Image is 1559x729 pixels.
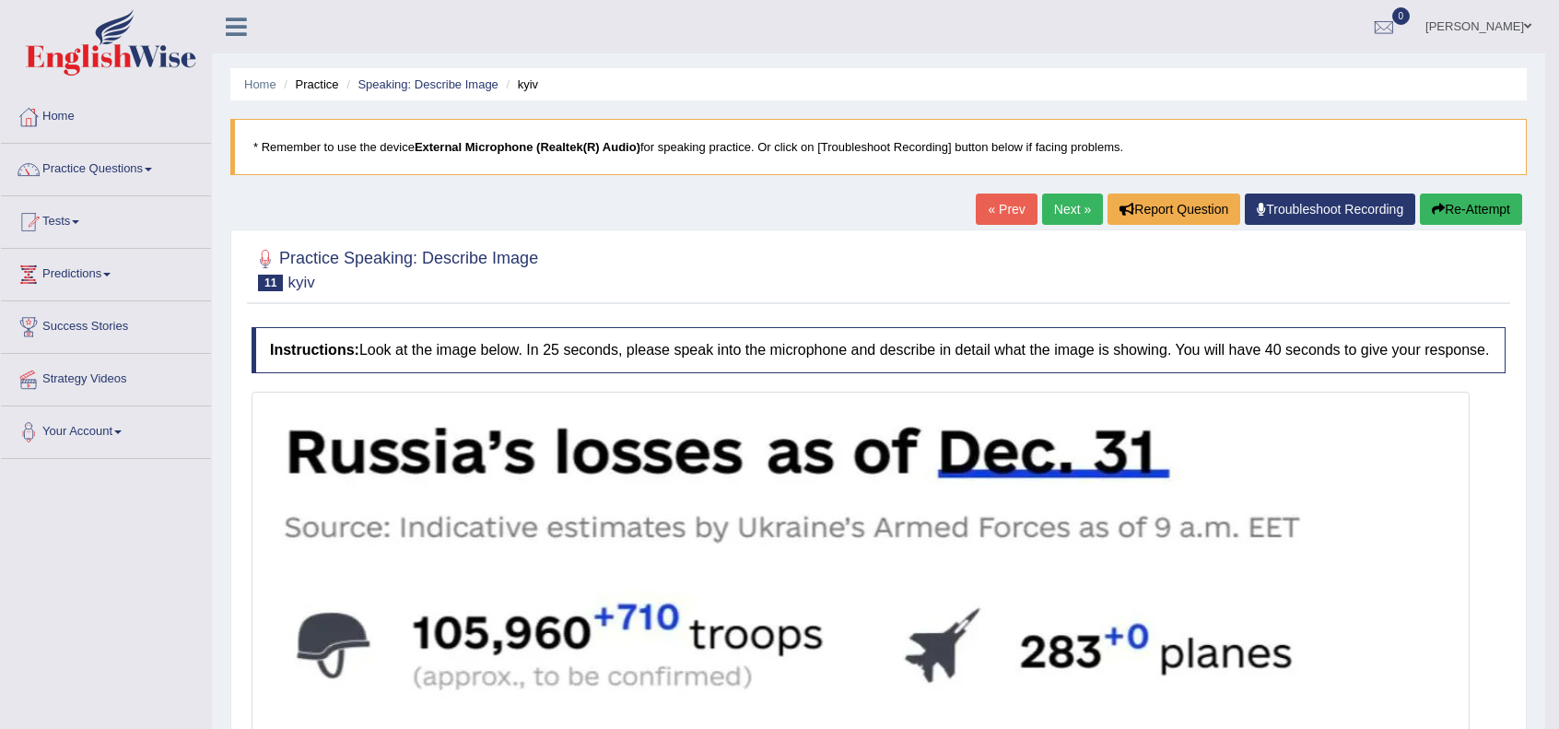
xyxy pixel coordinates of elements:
[415,140,640,154] b: External Microphone (Realtek(R) Audio)
[501,76,538,93] li: kyiv
[230,119,1527,175] blockquote: * Remember to use the device for speaking practice. Or click on [Troubleshoot Recording] button b...
[270,342,359,358] b: Instructions:
[1,249,211,295] a: Predictions
[1,354,211,400] a: Strategy Videos
[1,91,211,137] a: Home
[1,301,211,347] a: Success Stories
[1392,7,1411,25] span: 0
[258,275,283,291] span: 11
[252,245,538,291] h2: Practice Speaking: Describe Image
[1108,194,1240,225] button: Report Question
[244,77,276,91] a: Home
[1,196,211,242] a: Tests
[252,327,1506,373] h4: Look at the image below. In 25 seconds, please speak into the microphone and describe in detail w...
[358,77,498,91] a: Speaking: Describe Image
[1420,194,1522,225] button: Re-Attempt
[287,274,314,291] small: kyiv
[976,194,1037,225] a: « Prev
[279,76,338,93] li: Practice
[1,406,211,453] a: Your Account
[1042,194,1103,225] a: Next »
[1245,194,1415,225] a: Troubleshoot Recording
[1,144,211,190] a: Practice Questions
